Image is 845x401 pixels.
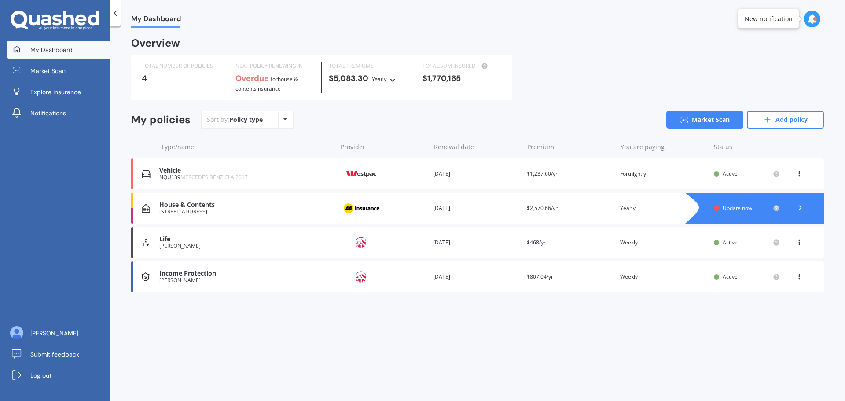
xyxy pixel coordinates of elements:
div: House & Contents [159,201,332,209]
div: Sort by: [207,115,263,124]
span: Submit feedback [30,350,79,359]
img: Life [142,238,151,247]
a: My Dashboard [7,41,110,59]
a: Notifications [7,104,110,122]
span: [PERSON_NAME] [30,329,78,338]
img: AOh14Gh2W273NKqhEbfIJhiGpnQ6kjupn9Ac9BCtTJ1Z3w=s96-c [10,326,23,339]
div: NQU139 [159,174,332,180]
div: Income Protection [159,270,332,277]
span: Update now [723,204,752,212]
span: Market Scan [30,66,66,75]
div: Type/name [161,143,334,151]
a: [PERSON_NAME] [7,324,110,342]
img: Vehicle [142,169,151,178]
div: [DATE] [433,238,520,247]
div: [DATE] [433,169,520,178]
a: Submit feedback [7,346,110,363]
span: $1,237.60/yr [527,170,558,177]
div: New notification [745,15,793,23]
div: 4 [142,74,221,83]
span: $468/yr [527,239,546,246]
div: My policies [131,114,191,126]
div: NEXT POLICY RENEWING IN [235,62,315,70]
div: [DATE] [433,204,520,213]
div: Provider [341,143,427,151]
span: Active [723,273,738,280]
span: MERCEDES BENZ CLA 2017 [180,173,248,181]
a: Market Scan [7,62,110,80]
div: [STREET_ADDRESS] [159,209,332,215]
div: Yearly [372,75,387,84]
div: TOTAL NUMBER OF POLICIES [142,62,221,70]
span: $2,570.66/yr [527,204,558,212]
div: Premium [527,143,614,151]
img: Income Protection [142,272,150,281]
div: Weekly [620,272,707,281]
span: $807.04/yr [527,273,553,280]
div: Fortnightly [620,169,707,178]
div: TOTAL SUM INSURED [422,62,502,70]
div: You are paying [621,143,707,151]
div: Weekly [620,238,707,247]
div: [DATE] [433,272,520,281]
span: Explore insurance [30,88,81,96]
span: My Dashboard [30,45,73,54]
span: Log out [30,371,51,380]
a: Market Scan [666,111,743,129]
img: AA [339,200,383,217]
span: My Dashboard [131,15,181,26]
img: House & Contents [142,204,150,213]
div: TOTAL PREMIUMS [329,62,408,70]
a: Add policy [747,111,824,129]
div: Renewal date [434,143,520,151]
img: Westpac [339,166,383,182]
span: Active [723,239,738,246]
span: Notifications [30,109,66,118]
span: Active [723,170,738,177]
b: Overdue [235,73,269,84]
img: AIA [339,234,383,251]
div: Overview [131,39,180,48]
img: AIA [339,269,383,285]
div: $1,770,165 [422,74,502,83]
div: [PERSON_NAME] [159,243,332,249]
a: Explore insurance [7,83,110,101]
div: Life [159,235,332,243]
div: Yearly [620,204,707,213]
div: Vehicle [159,167,332,174]
div: Policy type [229,115,263,124]
div: Status [714,143,780,151]
a: Log out [7,367,110,384]
div: [PERSON_NAME] [159,277,332,283]
div: $5,083.30 [329,74,408,84]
